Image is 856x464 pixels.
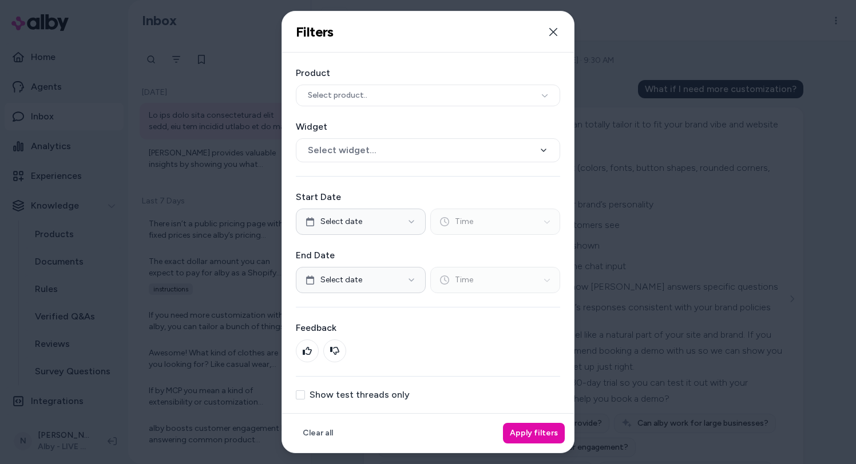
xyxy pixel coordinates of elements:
label: Widget [296,120,560,134]
label: Product [296,66,560,80]
span: Select date [320,274,362,286]
label: End Date [296,249,560,262]
span: Select product.. [308,90,367,101]
button: Select date [296,267,426,293]
button: Clear all [296,423,340,443]
h2: Filters [296,23,334,41]
label: Feedback [296,321,560,335]
button: Apply filters [503,423,565,443]
button: Select date [296,209,426,235]
span: Select date [320,216,362,227]
button: Select widget... [296,138,560,162]
label: Show test threads only [310,390,410,399]
label: Start Date [296,190,560,204]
